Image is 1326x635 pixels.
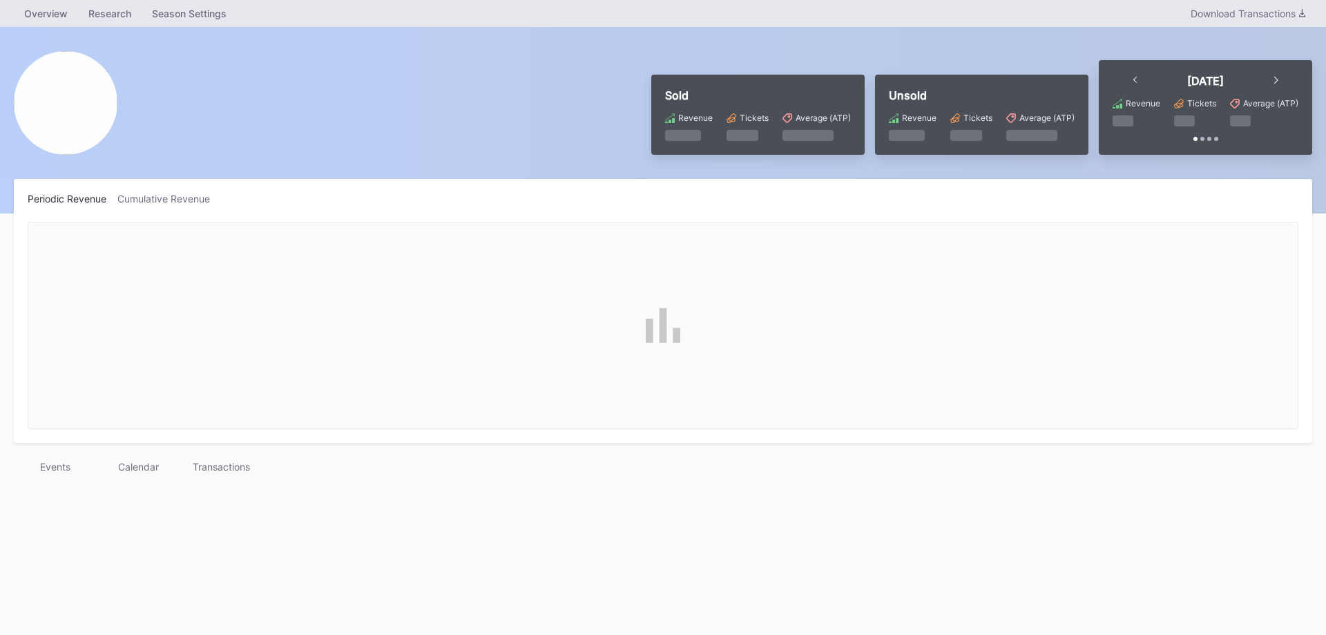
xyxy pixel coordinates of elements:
div: [DATE] [1187,74,1224,88]
a: Season Settings [142,3,237,23]
button: Download Transactions [1184,4,1312,23]
div: Calendar [97,457,180,477]
div: Transactions [180,457,262,477]
div: Tickets [963,113,992,123]
div: Cumulative Revenue [117,193,221,205]
div: Download Transactions [1191,8,1305,19]
div: Revenue [1126,98,1160,108]
div: Events [14,457,97,477]
div: Revenue [902,113,936,123]
div: Revenue [678,113,713,123]
div: Tickets [1187,98,1216,108]
div: Sold [665,88,851,102]
div: Periodic Revenue [28,193,117,205]
div: Average (ATP) [796,113,851,123]
div: Tickets [740,113,769,123]
div: Average (ATP) [1243,98,1298,108]
a: Research [78,3,142,23]
div: Unsold [889,88,1075,102]
a: Overview [14,3,78,23]
div: Average (ATP) [1019,113,1075,123]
